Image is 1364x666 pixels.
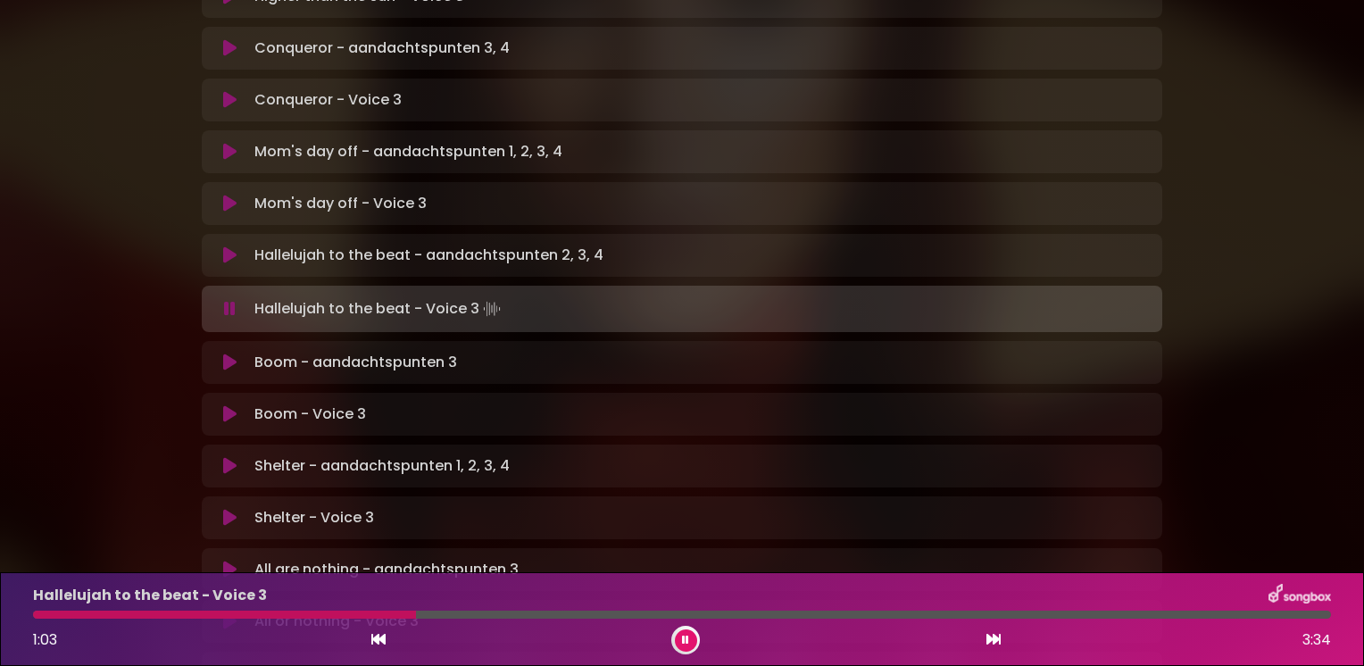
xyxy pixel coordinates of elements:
p: Conqueror - aandachtspunten 3, 4 [254,37,510,59]
p: Hallelujah to the beat - Voice 3 [254,296,504,321]
img: waveform4.gif [479,296,504,321]
p: Mom's day off - aandachtspunten 1, 2, 3, 4 [254,141,562,162]
span: 1:03 [33,629,57,650]
p: Hallelujah to the beat - aandachtspunten 2, 3, 4 [254,245,603,266]
p: All are nothing - aandachtspunten 3 [254,559,519,580]
p: Shelter - Voice 3 [254,507,374,529]
p: Boom - Voice 3 [254,404,366,425]
p: Boom - aandachtspunten 3 [254,352,457,373]
p: Conqueror - Voice 3 [254,89,402,111]
span: 3:34 [1302,629,1331,651]
img: songbox-logo-white.png [1268,584,1331,607]
p: Hallelujah to the beat - Voice 3 [33,585,267,606]
p: Shelter - aandachtspunten 1, 2, 3, 4 [254,455,510,477]
p: Mom's day off - Voice 3 [254,193,427,214]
